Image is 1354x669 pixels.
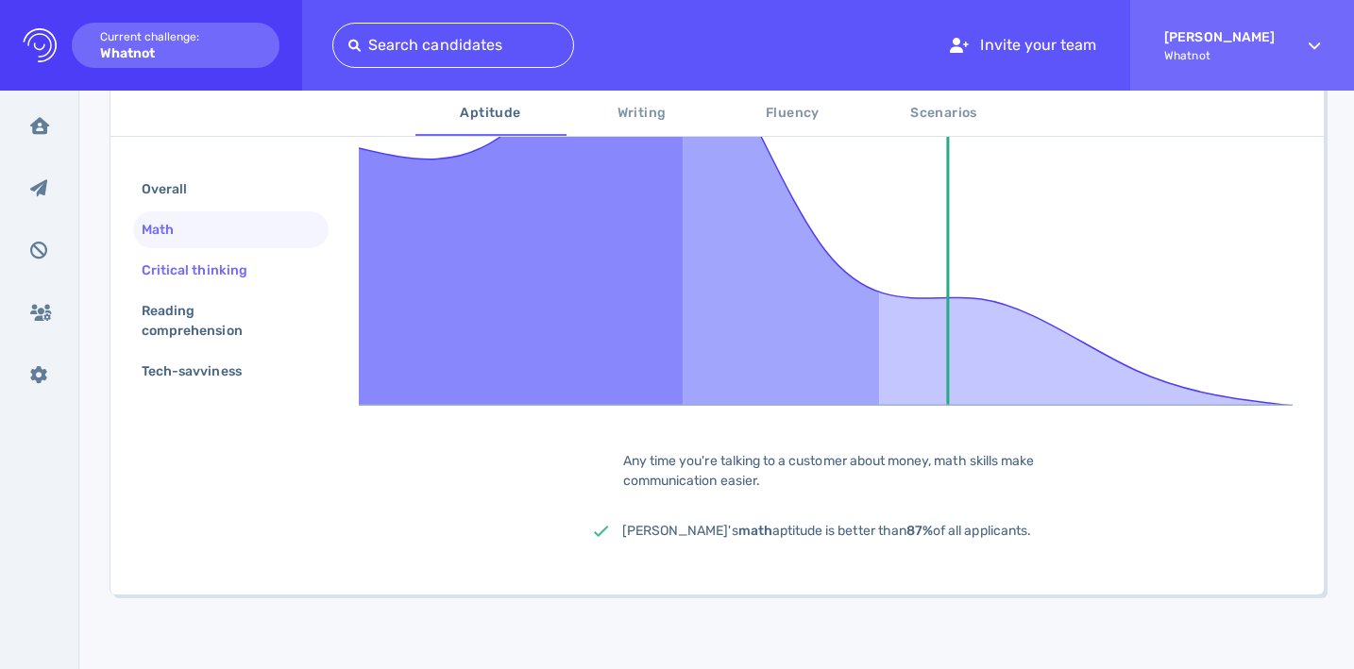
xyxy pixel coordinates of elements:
b: 87% [906,523,933,539]
div: Overall [138,176,210,203]
span: Scenarios [880,102,1008,125]
div: Critical thinking [138,257,270,284]
b: math [738,523,772,539]
span: Writing [578,102,706,125]
span: Whatnot [1164,49,1275,62]
span: Fluency [729,102,857,125]
strong: [PERSON_NAME] [1164,29,1275,45]
div: Math [138,216,196,243]
span: Aptitude [427,102,555,125]
div: Reading comprehension [138,297,309,344]
span: [PERSON_NAME]'s aptitude is better than of all applicants. [622,523,1031,539]
div: Tech-savviness [138,358,264,385]
div: Any time you're talking to a customer about money, math skills make communication easier. [594,451,1066,491]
